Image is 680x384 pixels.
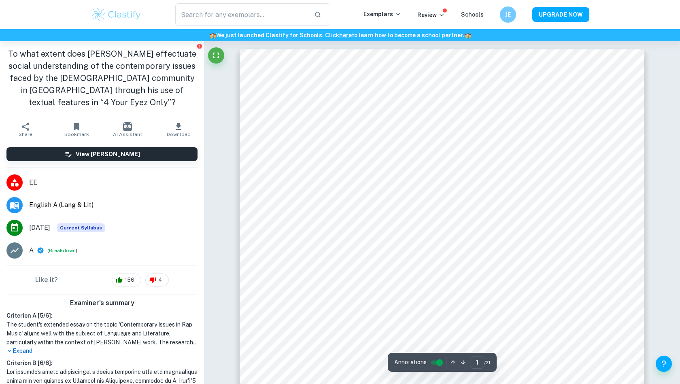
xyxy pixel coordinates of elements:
[6,48,198,108] h1: To what extent does [PERSON_NAME] effectuate social understanding of the contemporary issues face...
[154,276,166,284] span: 4
[91,6,142,23] img: Clastify logo
[484,359,490,366] span: / 21
[123,122,132,131] img: AI Assistant
[363,10,401,19] p: Exemplars
[504,10,513,19] h6: JE
[532,7,589,22] button: UPGRADE NOW
[2,31,678,40] h6: We just launched Clastify for Schools. Click to learn how to become a school partner.
[29,223,50,233] span: [DATE]
[145,274,169,286] div: 4
[35,275,58,285] h6: Like it?
[6,311,198,320] h6: Criterion A [ 5 / 6 ]:
[51,118,102,141] button: Bookmark
[76,150,140,159] h6: View [PERSON_NAME]
[29,200,198,210] span: English A (Lang & Lit)
[656,356,672,372] button: Help and Feedback
[3,298,201,308] h6: Examiner's summary
[120,276,139,284] span: 156
[6,147,198,161] button: View [PERSON_NAME]
[112,274,141,286] div: 156
[29,246,34,255] p: A
[29,178,198,187] span: EE
[57,223,105,232] span: Current Syllabus
[209,32,216,38] span: 🏫
[417,11,445,19] p: Review
[464,32,471,38] span: 🏫
[6,347,198,355] p: Expand
[500,6,516,23] button: JE
[339,32,352,38] a: here
[153,118,204,141] button: Download
[196,43,202,49] button: Report issue
[64,132,89,137] span: Bookmark
[167,132,191,137] span: Download
[49,247,76,254] button: Breakdown
[175,3,308,26] input: Search for any exemplars...
[461,11,484,18] a: Schools
[47,247,77,255] span: ( )
[6,359,198,367] h6: Criterion B [ 6 / 6 ]:
[57,223,105,232] div: This exemplar is based on the current syllabus. Feel free to refer to it for inspiration/ideas wh...
[6,320,198,347] h1: The student's extended essay on the topic 'Contemporary Issues in Rap Music' aligns well with the...
[394,358,427,367] span: Annotations
[102,118,153,141] button: AI Assistant
[113,132,142,137] span: AI Assistant
[208,47,224,64] button: Fullscreen
[19,132,32,137] span: Share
